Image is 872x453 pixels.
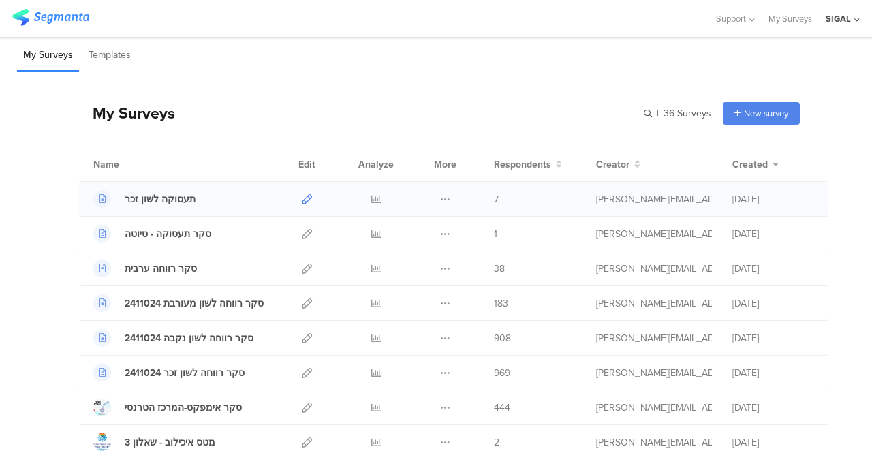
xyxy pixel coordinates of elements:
div: סקר רווחה לשון זכר 2411024 [125,366,245,380]
span: 38 [494,262,505,276]
button: Created [732,157,779,172]
span: 969 [494,366,510,380]
button: Respondents [494,157,562,172]
div: sigal@lgbt.org.il [596,366,712,380]
div: [DATE] [732,227,814,241]
span: 908 [494,331,511,345]
span: Support [716,12,746,25]
a: מטס איכילוב - שאלון 3 [93,433,215,451]
div: [DATE] [732,262,814,276]
span: | [655,106,661,121]
span: 7 [494,192,499,206]
div: [DATE] [732,331,814,345]
div: My Surveys [79,101,175,125]
span: 2 [494,435,499,450]
div: sigal@lgbt.org.il [596,296,712,311]
div: More [431,147,460,181]
div: [DATE] [732,192,814,206]
div: סקר רווחה ערבית [125,262,197,276]
div: [DATE] [732,435,814,450]
div: sigal@lgbt.org.il [596,401,712,415]
li: My Surveys [17,40,79,72]
img: segmanta logo [12,9,89,26]
span: 1 [494,227,497,241]
a: סקר רווחה לשון מעורבת 2411024 [93,294,264,312]
div: מטס איכילוב - שאלון 3 [125,435,215,450]
div: סקר רווחה לשון נקבה 2411024 [125,331,253,345]
div: Edit [292,147,322,181]
div: sigal@lgbt.org.il [596,227,712,241]
div: סקר רווחה לשון מעורבת 2411024 [125,296,264,311]
a: סקר אימפקט-המרכז הטרנסי [93,399,242,416]
div: [DATE] [732,296,814,311]
span: New survey [744,107,788,120]
div: Analyze [356,147,396,181]
span: Creator [596,157,629,172]
a: סקר רווחה לשון זכר 2411024 [93,364,245,381]
div: sigal@lgbt.org.il [596,435,712,450]
span: Created [732,157,768,172]
span: Respondents [494,157,551,172]
div: SIGAL [826,12,851,25]
a: סקר תעסוקה - טיוטה [93,225,211,243]
span: 36 Surveys [664,106,711,121]
div: סקר תעסוקה - טיוטה [125,227,211,241]
div: Name [93,157,175,172]
a: סקר רווחה ערבית [93,260,197,277]
div: תעסוקה לשון זכר [125,192,196,206]
div: sigal@lgbt.org.il [596,331,712,345]
div: [DATE] [732,401,814,415]
li: Templates [82,40,137,72]
span: 183 [494,296,508,311]
button: Creator [596,157,640,172]
div: סקר אימפקט-המרכז הטרנסי [125,401,242,415]
div: sigal@lgbt.org.il [596,262,712,276]
div: sigal@lgbt.org.il [596,192,712,206]
span: 444 [494,401,510,415]
a: סקר רווחה לשון נקבה 2411024 [93,329,253,347]
div: [DATE] [732,366,814,380]
a: תעסוקה לשון זכר [93,190,196,208]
